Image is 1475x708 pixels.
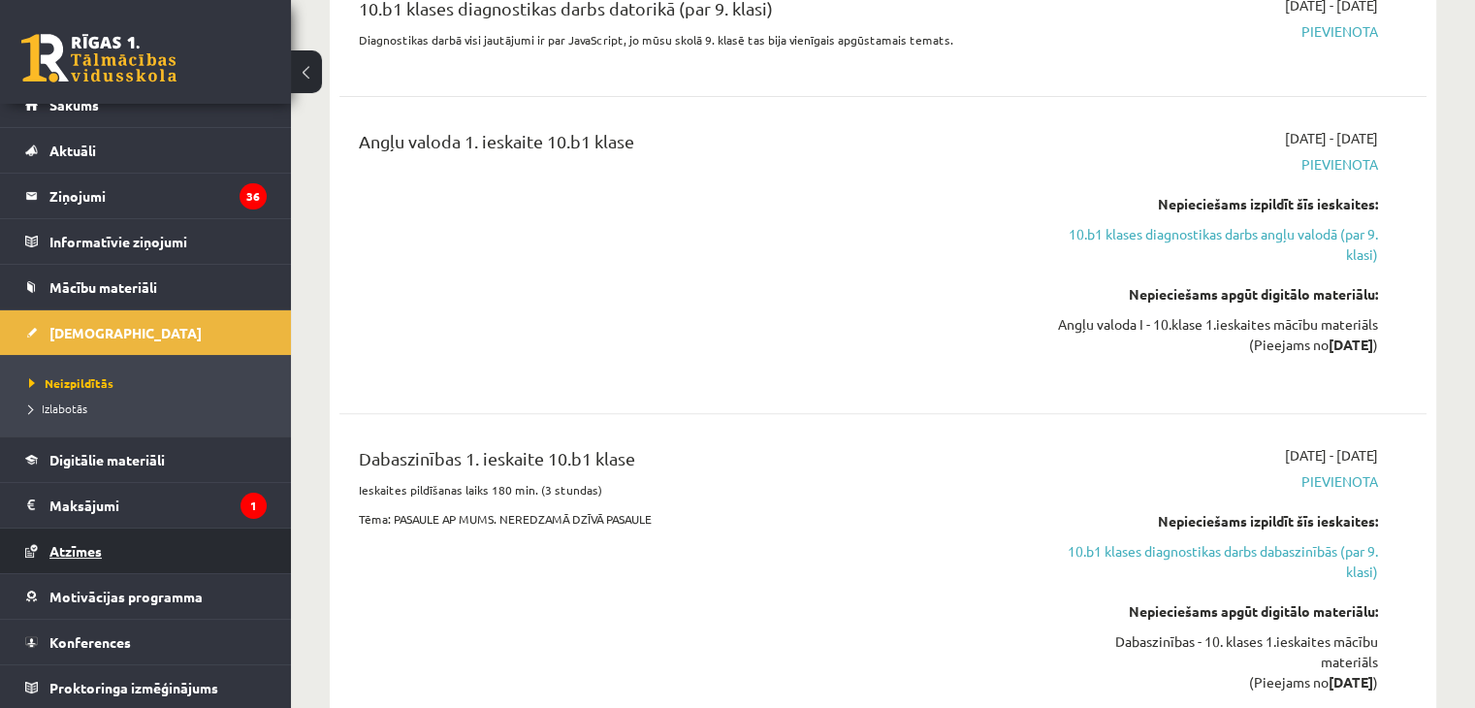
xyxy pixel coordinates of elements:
[359,481,1029,499] p: Ieskaites pildīšanas laiks 180 min. (3 stundas)
[1058,194,1378,214] div: Nepieciešams izpildīt šīs ieskaites:
[25,483,267,528] a: Maksājumi1
[49,483,267,528] legend: Maksājumi
[49,679,218,696] span: Proktoringa izmēģinājums
[240,493,267,519] i: 1
[49,451,165,468] span: Digitālie materiāli
[1058,224,1378,265] a: 10.b1 klases diagnostikas darbs angļu valodā (par 9. klasi)
[359,31,1029,48] p: Diagnostikas darbā visi jautājumi ir par JavaScript, jo mūsu skolā 9. klasē tas bija vienīgais ap...
[1058,601,1378,622] div: Nepieciešams apgūt digitālo materiālu:
[25,219,267,264] a: Informatīvie ziņojumi
[1058,154,1378,175] span: Pievienota
[1285,445,1378,466] span: [DATE] - [DATE]
[29,374,272,392] a: Neizpildītās
[1058,511,1378,531] div: Nepieciešams izpildīt šīs ieskaites:
[359,510,1029,528] p: Tēma: PASAULE AP MUMS. NEREDZAMĀ DZĪVĀ PASAULE
[49,588,203,605] span: Motivācijas programma
[25,265,267,309] a: Mācību materiāli
[1058,631,1378,692] div: Dabaszinības - 10. klases 1.ieskaites mācību materiāls (Pieejams no )
[29,401,87,416] span: Izlabotās
[49,278,157,296] span: Mācību materiāli
[49,96,99,113] span: Sākums
[1058,314,1378,355] div: Angļu valoda I - 10.klase 1.ieskaites mācību materiāls (Pieejams no )
[25,437,267,482] a: Digitālie materiāli
[25,82,267,127] a: Sākums
[1058,21,1378,42] span: Pievienota
[1058,471,1378,492] span: Pievienota
[25,574,267,619] a: Motivācijas programma
[1058,284,1378,305] div: Nepieciešams apgūt digitālo materiālu:
[49,174,267,218] legend: Ziņojumi
[49,219,267,264] legend: Informatīvie ziņojumi
[359,445,1029,481] div: Dabaszinības 1. ieskaite 10.b1 klase
[29,400,272,417] a: Izlabotās
[21,34,176,82] a: Rīgas 1. Tālmācības vidusskola
[25,310,267,355] a: [DEMOGRAPHIC_DATA]
[29,375,113,391] span: Neizpildītās
[25,620,267,664] a: Konferences
[49,542,102,560] span: Atzīmes
[240,183,267,209] i: 36
[359,128,1029,164] div: Angļu valoda 1. ieskaite 10.b1 klase
[1058,541,1378,582] a: 10.b1 klases diagnostikas darbs dabaszinībās (par 9. klasi)
[49,142,96,159] span: Aktuāli
[25,529,267,573] a: Atzīmes
[25,174,267,218] a: Ziņojumi36
[49,633,131,651] span: Konferences
[1329,336,1373,353] strong: [DATE]
[1285,128,1378,148] span: [DATE] - [DATE]
[49,324,202,341] span: [DEMOGRAPHIC_DATA]
[1329,673,1373,691] strong: [DATE]
[25,128,267,173] a: Aktuāli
